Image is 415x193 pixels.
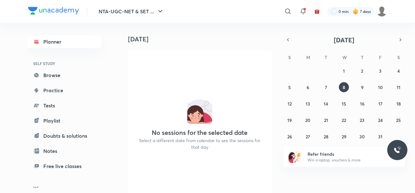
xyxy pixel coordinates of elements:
[352,8,359,15] img: streak
[284,131,295,142] button: October 26, 2025
[339,82,349,92] button: October 8, 2025
[378,84,383,90] abbr: October 10, 2025
[339,99,349,109] button: October 15, 2025
[361,54,363,60] abbr: Thursday
[287,134,292,140] abbr: October 26, 2025
[303,82,313,92] button: October 6, 2025
[396,117,401,123] abbr: October 25, 2025
[360,101,364,107] abbr: October 16, 2025
[339,115,349,125] button: October 22, 2025
[394,115,404,125] button: October 25, 2025
[375,131,385,142] button: October 31, 2025
[28,160,101,172] a: Free live classes
[357,66,367,76] button: October 2, 2025
[305,117,310,123] abbr: October 20, 2025
[95,5,168,18] button: NTA-UGC-NET & SET ...
[378,134,382,140] abbr: October 31, 2025
[306,101,310,107] abbr: October 13, 2025
[361,84,363,90] abbr: October 9, 2025
[303,99,313,109] button: October 13, 2025
[136,137,264,150] p: Select a different date from calendar to see the sessions for that day
[312,6,322,16] button: avatar
[357,99,367,109] button: October 16, 2025
[360,117,364,123] abbr: October 23, 2025
[28,7,79,16] a: Company Logo
[342,101,346,107] abbr: October 15, 2025
[306,54,310,60] abbr: Monday
[28,145,101,157] a: Notes
[375,115,385,125] button: October 24, 2025
[28,114,101,127] a: Playlist
[394,82,404,92] button: October 11, 2025
[128,35,277,43] h4: [DATE]
[357,131,367,142] button: October 30, 2025
[28,69,101,81] a: Browse
[321,115,331,125] button: October 21, 2025
[378,117,383,123] abbr: October 24, 2025
[289,150,301,163] img: referral
[343,68,345,74] abbr: October 1, 2025
[375,66,385,76] button: October 3, 2025
[375,99,385,109] button: October 17, 2025
[361,68,363,74] abbr: October 2, 2025
[342,117,346,123] abbr: October 22, 2025
[28,99,101,112] a: Tests
[334,36,354,44] span: [DATE]
[378,101,382,107] abbr: October 17, 2025
[187,99,212,124] img: No events
[394,66,404,76] button: October 4, 2025
[292,35,396,44] button: [DATE]
[321,131,331,142] button: October 28, 2025
[397,68,400,74] abbr: October 4, 2025
[359,134,365,140] abbr: October 30, 2025
[324,101,328,107] abbr: October 14, 2025
[284,82,295,92] button: October 5, 2025
[303,131,313,142] button: October 27, 2025
[342,54,347,60] abbr: Wednesday
[394,99,404,109] button: October 18, 2025
[397,54,400,60] abbr: Saturday
[308,157,385,163] p: Win a laptop, vouchers & more
[321,82,331,92] button: October 7, 2025
[284,115,295,125] button: October 19, 2025
[379,68,381,74] abbr: October 3, 2025
[308,151,385,157] h6: Refer friends
[357,82,367,92] button: October 9, 2025
[303,115,313,125] button: October 20, 2025
[397,84,400,90] abbr: October 11, 2025
[379,54,381,60] abbr: Friday
[325,84,327,90] abbr: October 7, 2025
[339,66,349,76] button: October 1, 2025
[321,99,331,109] button: October 14, 2025
[28,84,101,97] a: Practice
[28,35,101,48] a: Planner
[375,82,385,92] button: October 10, 2025
[306,134,310,140] abbr: October 27, 2025
[339,131,349,142] button: October 29, 2025
[152,129,247,136] h4: No sessions for the selected date
[28,58,101,69] h6: SELF STUDY
[324,117,328,123] abbr: October 21, 2025
[287,117,292,123] abbr: October 19, 2025
[394,146,401,154] img: ttu
[314,9,320,14] img: avatar
[324,134,328,140] abbr: October 28, 2025
[28,7,79,15] img: Company Logo
[307,84,309,90] abbr: October 6, 2025
[396,101,401,107] abbr: October 18, 2025
[288,84,291,90] abbr: October 5, 2025
[376,6,387,17] img: Ishita Tripathi
[288,54,291,60] abbr: Sunday
[342,134,346,140] abbr: October 29, 2025
[284,99,295,109] button: October 12, 2025
[28,130,101,142] a: Doubts & solutions
[343,84,345,90] abbr: October 8, 2025
[288,101,292,107] abbr: October 12, 2025
[325,54,327,60] abbr: Tuesday
[357,115,367,125] button: October 23, 2025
